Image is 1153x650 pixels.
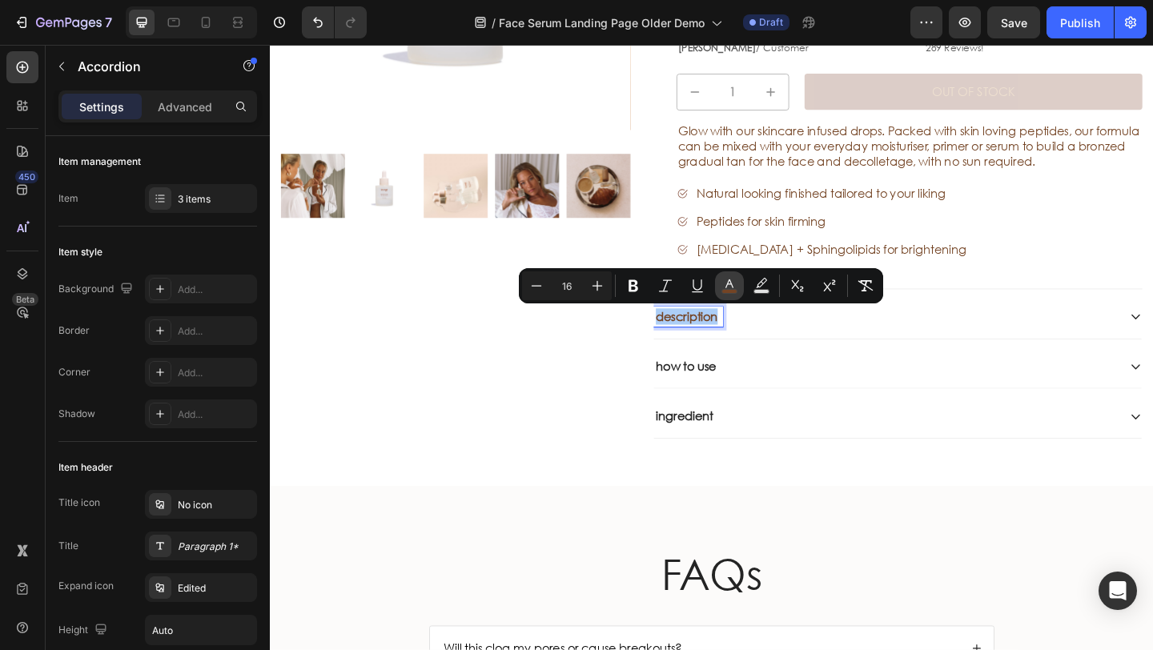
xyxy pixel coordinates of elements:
div: Paragraph 1* [178,540,253,554]
div: Background [58,279,136,300]
div: Out of stock [721,42,810,59]
div: Add... [178,366,253,380]
button: Save [987,6,1040,38]
div: 450 [15,171,38,183]
div: Add... [178,283,253,297]
div: Open Intercom Messenger [1099,572,1137,610]
div: Height [58,620,110,641]
button: increment [525,32,564,70]
div: Shadow [58,407,95,421]
button: Publish [1047,6,1114,38]
div: Beta [12,293,38,306]
button: 7 [6,6,119,38]
input: Auto [146,616,256,644]
iframe: Design area [270,45,1153,650]
div: Item header [58,460,113,475]
p: ingredient [420,395,482,412]
span: / [492,14,496,31]
button: decrement [443,32,481,70]
div: Corner [58,365,90,379]
div: Item management [58,154,141,169]
div: Publish [1060,14,1100,31]
span: Natural looking finished tailored to your liking [464,153,735,170]
span: Face Serum Landing Page Older Demo [499,14,705,31]
p: 7 [105,13,112,32]
div: Title [58,539,78,553]
div: Expand icon [58,579,114,593]
span: No filler oils or greasy residue [464,244,636,261]
div: Item [58,191,78,206]
h2: FAQs [172,544,789,606]
div: Undo/Redo [302,6,367,38]
div: Border [58,323,90,338]
div: Rich Text Editor. Editing area: main [417,285,492,307]
p: Settings [79,98,124,115]
span: Save [1001,16,1027,30]
div: Rich Text Editor. Editing area: main [417,339,488,361]
span: Peptides for skin firming [464,183,605,200]
div: Editor contextual toolbar [519,268,883,303]
input: quantity [481,32,525,70]
div: 3 items [178,192,253,207]
button: Out of stock [581,31,949,70]
div: Rich Text Editor. Editing area: main [417,393,484,415]
div: Edited [178,581,253,596]
p: how to use [420,342,485,359]
div: No icon [178,498,253,512]
span: Glow with our skincare infused drops. Packed with skin loving peptides, our formula can be mixed ... [444,85,946,135]
div: Add... [178,407,253,422]
div: Item style [58,245,102,259]
div: Add... [178,324,253,339]
p: Accordion [78,57,214,76]
div: Title icon [58,496,100,510]
span: description [420,287,487,303]
p: Advanced [158,98,212,115]
span: [MEDICAL_DATA] + Sphingolipids for brightening [464,214,757,231]
span: Draft [759,15,783,30]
